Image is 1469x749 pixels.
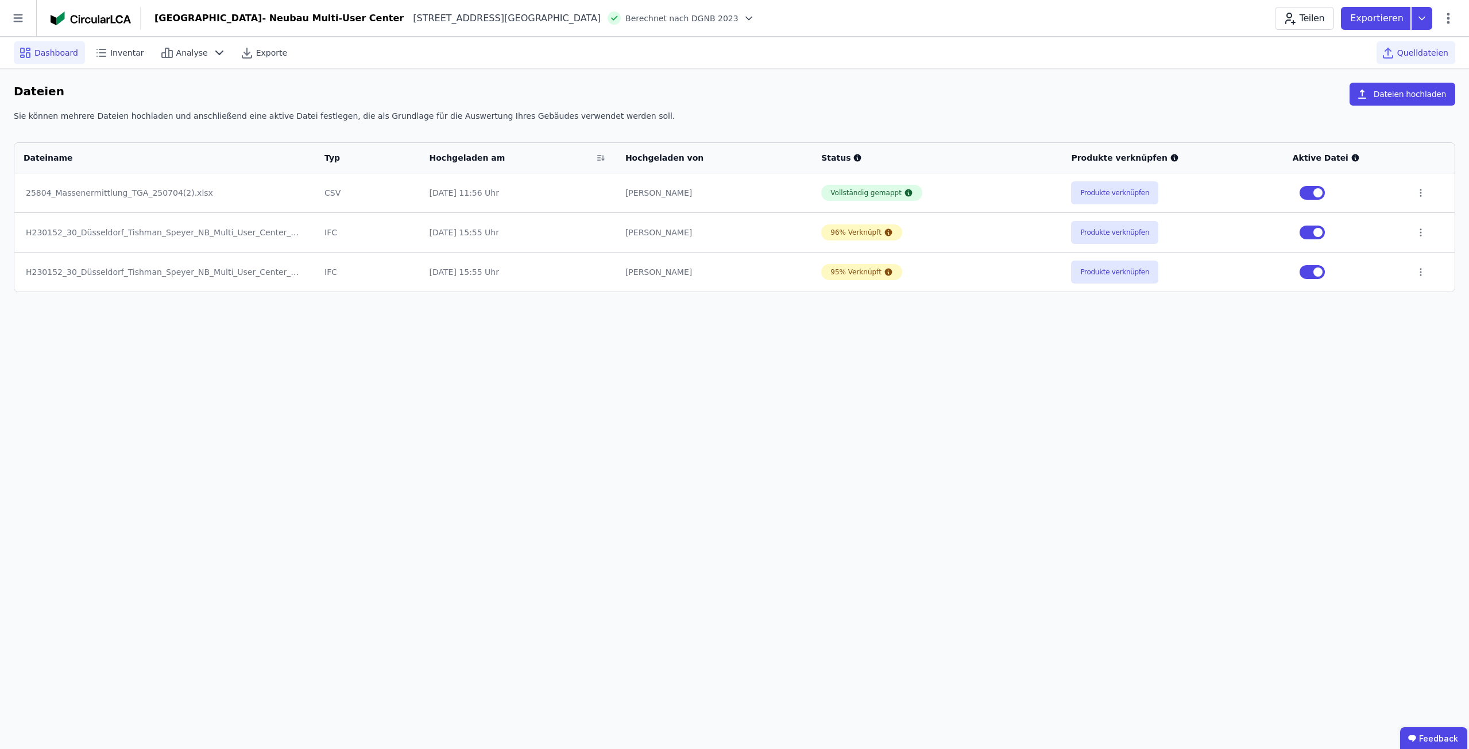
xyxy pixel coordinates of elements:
[830,188,902,197] div: Vollständig gemappt
[404,11,601,25] div: [STREET_ADDRESS][GEOGRAPHIC_DATA]
[51,11,131,25] img: Concular
[625,152,788,164] div: Hochgeladen von
[625,227,803,238] div: [PERSON_NAME]
[34,47,78,59] span: Dashboard
[1071,221,1158,244] button: Produkte verknüpfen
[1275,7,1334,30] button: Teilen
[1350,11,1406,25] p: Exportieren
[154,11,404,25] div: [GEOGRAPHIC_DATA]- Neubau Multi-User Center
[830,228,882,237] div: 96% Verknüpft
[324,227,411,238] div: IFC
[256,47,287,59] span: Exporte
[830,267,882,277] div: 95% Verknüpft
[1293,152,1397,164] div: Aktive Datei
[430,187,607,199] div: [DATE] 11:56 Uhr
[1350,83,1455,106] button: Dateien hochladen
[324,187,411,199] div: CSV
[821,152,1053,164] div: Status
[1071,181,1158,204] button: Produkte verknüpfen
[625,187,803,199] div: [PERSON_NAME]
[324,266,411,278] div: IFC
[1071,152,1274,164] div: Produkte verknüpfen
[430,152,592,164] div: Hochgeladen am
[14,110,1455,131] div: Sie können mehrere Dateien hochladen und anschließend eine aktive Datei festlegen, die als Grundl...
[26,227,304,238] div: H230152_30_Düsseldorf_Tishman_Speyer_NB_Multi_User_Center_Architektur_Fertigteile.ifc
[26,266,304,278] div: H230152_30_Düsseldorf_Tishman_Speyer_NB_Multi_User_Center_Architektur.ifc
[324,152,397,164] div: Typ
[625,266,803,278] div: [PERSON_NAME]
[430,266,607,278] div: [DATE] 15:55 Uhr
[26,187,304,199] div: 25804_Massenermittlung_TGA_250704(2).xlsx
[1397,47,1448,59] span: Quelldateien
[24,152,291,164] div: Dateiname
[14,83,64,101] h6: Dateien
[110,47,144,59] span: Inventar
[625,13,739,24] span: Berechnet nach DGNB 2023
[430,227,607,238] div: [DATE] 15:55 Uhr
[1071,261,1158,284] button: Produkte verknüpfen
[176,47,208,59] span: Analyse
